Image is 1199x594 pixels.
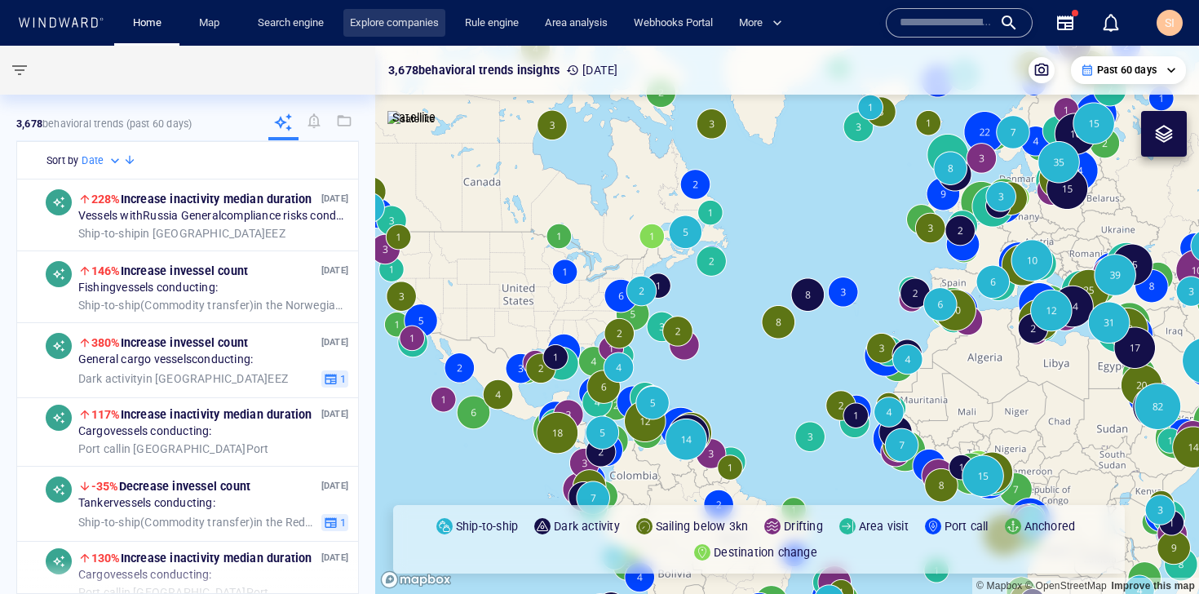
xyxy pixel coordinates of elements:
[566,60,617,80] p: [DATE]
[78,209,348,224] span: Vessels with Russia General compliance risks conducting:
[321,513,348,531] button: 1
[91,336,121,349] span: 380%
[343,9,445,38] a: Explore companies
[859,516,909,536] p: Area visit
[91,480,250,493] span: Decrease in vessel count
[192,9,232,38] a: Map
[321,263,348,278] p: [DATE]
[46,153,78,169] h6: Sort by
[126,9,168,38] a: Home
[321,335,348,350] p: [DATE]
[91,408,312,421] span: Increase in activity median duration
[78,226,285,241] span: in [GEOGRAPHIC_DATA] EEZ
[656,516,748,536] p: Sailing below 3kn
[91,193,121,206] span: 228%
[91,193,312,206] span: Increase in activity median duration
[78,298,348,313] span: in the Norwegian Sea
[380,570,452,589] a: Mapbox logo
[78,496,215,511] span: Tanker vessels conducting:
[392,108,436,127] p: Satellite
[338,371,346,386] span: 1
[338,515,346,530] span: 1
[78,441,122,454] span: Port call
[1024,516,1076,536] p: Anchored
[91,408,121,421] span: 117%
[1081,63,1176,78] div: Past 60 days
[375,46,1199,594] canvas: Map
[387,111,436,127] img: satellite
[627,9,719,38] a: Webhooks Portal
[251,9,330,38] a: Search engine
[78,371,288,386] span: in [GEOGRAPHIC_DATA] EEZ
[321,550,348,565] p: [DATE]
[91,336,248,349] span: Increase in vessel count
[91,480,119,493] span: -35%
[456,516,518,536] p: Ship-to-ship
[321,370,348,388] button: 1
[458,9,525,38] a: Rule engine
[945,516,989,536] p: Port call
[121,9,173,38] button: Home
[1101,13,1121,33] div: Notification center
[91,264,248,277] span: Increase in vessel count
[714,543,817,562] p: Destination change
[16,117,42,130] strong: 3,678
[78,352,253,367] span: General cargo vessels conducting:
[78,371,144,384] span: Dark activity
[91,552,121,565] span: 130%
[538,9,614,38] a: Area analysis
[186,9,238,38] button: Map
[976,580,1022,592] a: Mapbox
[78,298,254,311] span: Ship-to-ship ( Commodity transfer )
[732,9,796,38] button: More
[321,191,348,206] p: [DATE]
[388,60,560,80] p: 3,678 behavioral trends insights
[1165,16,1175,29] span: SI
[16,117,192,131] p: behavioral trends (Past 60 days)
[554,516,620,536] p: Dark activity
[91,264,121,277] span: 146%
[78,515,315,530] span: in the Red Sea
[1153,7,1186,39] button: SI
[78,441,269,456] span: in [GEOGRAPHIC_DATA] Port
[78,226,140,239] span: Ship-to-ship
[82,153,104,169] h6: Date
[1097,63,1157,78] p: Past 60 days
[78,424,212,439] span: Cargo vessels conducting:
[78,515,254,528] span: Ship-to-ship ( Commodity transfer )
[321,406,348,422] p: [DATE]
[1111,580,1195,592] a: Map feedback
[1130,521,1187,582] iframe: Chat
[739,14,782,33] span: More
[91,552,312,565] span: Increase in activity median duration
[82,153,123,169] div: Date
[784,516,823,536] p: Drifting
[1025,580,1107,592] a: OpenStreetMap
[78,281,218,295] span: Fishing vessels conducting:
[321,478,348,494] p: [DATE]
